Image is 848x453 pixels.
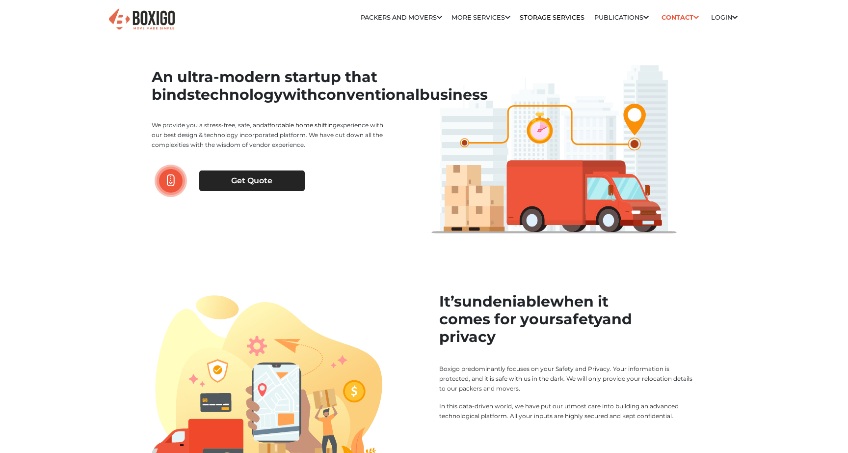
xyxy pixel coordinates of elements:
[318,85,420,104] span: conventional
[152,120,390,150] p: We provide you a stress-free, safe, and experience with our best design & technology incorporated...
[167,174,175,187] img: boxigo_packers_and_movers_scroll
[520,14,584,21] a: Storage Services
[556,310,602,328] span: safety
[439,401,696,421] p: In this data-driven world, we have put our utmost care into building an advanced technological pl...
[264,121,337,129] a: affordable home shifting
[195,85,283,104] span: technology
[431,65,677,233] img: boxigo_aboutus_truck_nav
[361,14,442,21] a: Packers and Movers
[658,10,702,25] a: Contact
[152,68,390,104] h1: An ultra-modern startup that binds with business
[462,292,550,311] span: undeniable
[451,14,510,21] a: More services
[199,170,305,191] a: Get Quote
[439,293,696,346] h2: It’s when it comes for your and
[594,14,649,21] a: Publications
[439,364,696,394] p: Boxigo predominantly focuses on your Safety and Privacy. Your information is protected, and it is...
[439,328,496,346] span: privacy
[107,7,176,31] img: Boxigo
[711,14,738,21] a: Login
